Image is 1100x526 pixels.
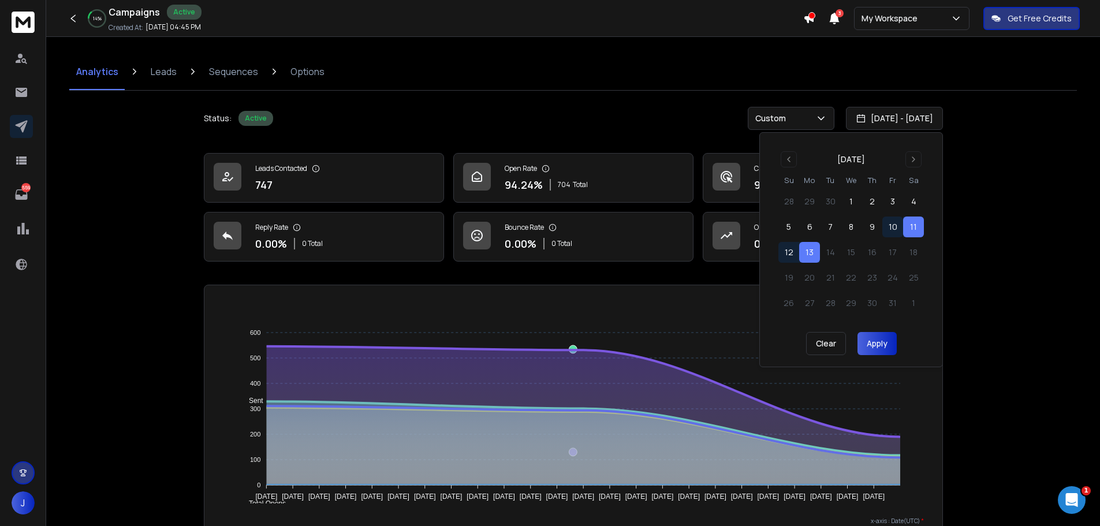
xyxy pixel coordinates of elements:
span: Sent [240,397,263,405]
p: 95.58 % [754,177,792,193]
div: [DATE] [837,154,865,165]
tspan: [DATE] [678,493,700,501]
a: Leads [144,53,184,90]
a: Analytics [69,53,125,90]
h1: Campaigns [109,5,160,19]
button: 30 [820,191,841,212]
p: 94.24 % [505,177,543,193]
button: 10 [882,217,903,237]
a: 559 [10,183,33,206]
p: Custom [755,113,790,124]
p: Leads Contacted [255,164,307,173]
button: Go to previous month [781,151,797,167]
tspan: [DATE] [758,493,780,501]
tspan: [DATE] [520,493,542,501]
button: 1 [841,191,862,212]
tspan: 0 [257,482,260,488]
tspan: [DATE] [441,493,463,501]
p: Opportunities [754,223,797,232]
p: 0 Total [551,239,572,248]
tspan: [DATE] [493,493,515,501]
tspan: [DATE] [652,493,674,501]
button: 13 [799,242,820,263]
tspan: [DATE] [387,493,409,501]
button: J [12,491,35,514]
p: Open Rate [505,164,537,173]
tspan: [DATE] [599,493,621,501]
a: Opportunities0$0 [703,212,943,262]
p: Status: [204,113,232,124]
p: Leads [151,65,177,79]
iframe: Intercom live chat [1058,486,1086,514]
p: 0 Total [302,239,323,248]
tspan: [DATE] [255,493,277,501]
p: 14 % [93,15,102,22]
th: Tuesday [820,174,841,186]
tspan: [DATE] [572,493,594,501]
tspan: [DATE] [625,493,647,501]
p: Click Rate [754,164,785,173]
th: Friday [882,174,903,186]
button: Go to next month [905,151,922,167]
div: Active [238,111,273,126]
button: 5 [778,217,799,237]
span: 1 [1082,486,1091,495]
tspan: [DATE] [546,493,568,501]
p: 0.00 % [255,236,287,252]
p: 559 [21,183,31,192]
tspan: [DATE] [863,493,885,501]
button: [DATE] - [DATE] [846,107,943,130]
button: Clear [806,332,846,355]
button: 12 [778,242,799,263]
p: Bounce Rate [505,223,544,232]
tspan: [DATE] [361,493,383,501]
tspan: [DATE] [704,493,726,501]
div: Active [167,5,202,20]
button: 3 [882,191,903,212]
span: Total [573,180,588,189]
a: Leads Contacted747 [204,153,444,203]
span: Total Opens [240,499,286,508]
button: 4 [903,191,924,212]
tspan: [DATE] [810,493,832,501]
button: 29 [799,191,820,212]
tspan: [DATE] [837,493,859,501]
tspan: 600 [250,329,260,336]
button: 11 [903,217,924,237]
tspan: 400 [250,380,260,387]
a: Open Rate94.24%704Total [453,153,693,203]
p: Created At: [109,23,143,32]
button: 28 [778,191,799,212]
span: 704 [558,180,570,189]
tspan: [DATE] [414,493,436,501]
p: x-axis : Date(UTC) [223,517,924,525]
tspan: 100 [250,456,260,463]
button: 8 [841,217,862,237]
a: Sequences [202,53,265,90]
tspan: [DATE] [467,493,489,501]
tspan: [DATE] [308,493,330,501]
a: Options [284,53,331,90]
a: Click Rate95.58%714Total [703,153,943,203]
span: 3 [836,9,844,17]
th: Wednesday [841,174,862,186]
button: 6 [799,217,820,237]
button: Get Free Credits [983,7,1080,30]
p: [DATE] 04:45 PM [146,23,201,32]
button: 7 [820,217,841,237]
p: 0 [754,236,760,252]
a: Bounce Rate0.00%0 Total [453,212,693,262]
tspan: [DATE] [731,493,753,501]
th: Thursday [862,174,882,186]
p: 747 [255,177,273,193]
p: Options [290,65,325,79]
tspan: [DATE] [784,493,806,501]
button: Apply [857,332,897,355]
p: Get Free Credits [1008,13,1072,24]
th: Sunday [778,174,799,186]
th: Saturday [903,174,924,186]
a: Reply Rate0.00%0 Total [204,212,444,262]
p: Reply Rate [255,223,288,232]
